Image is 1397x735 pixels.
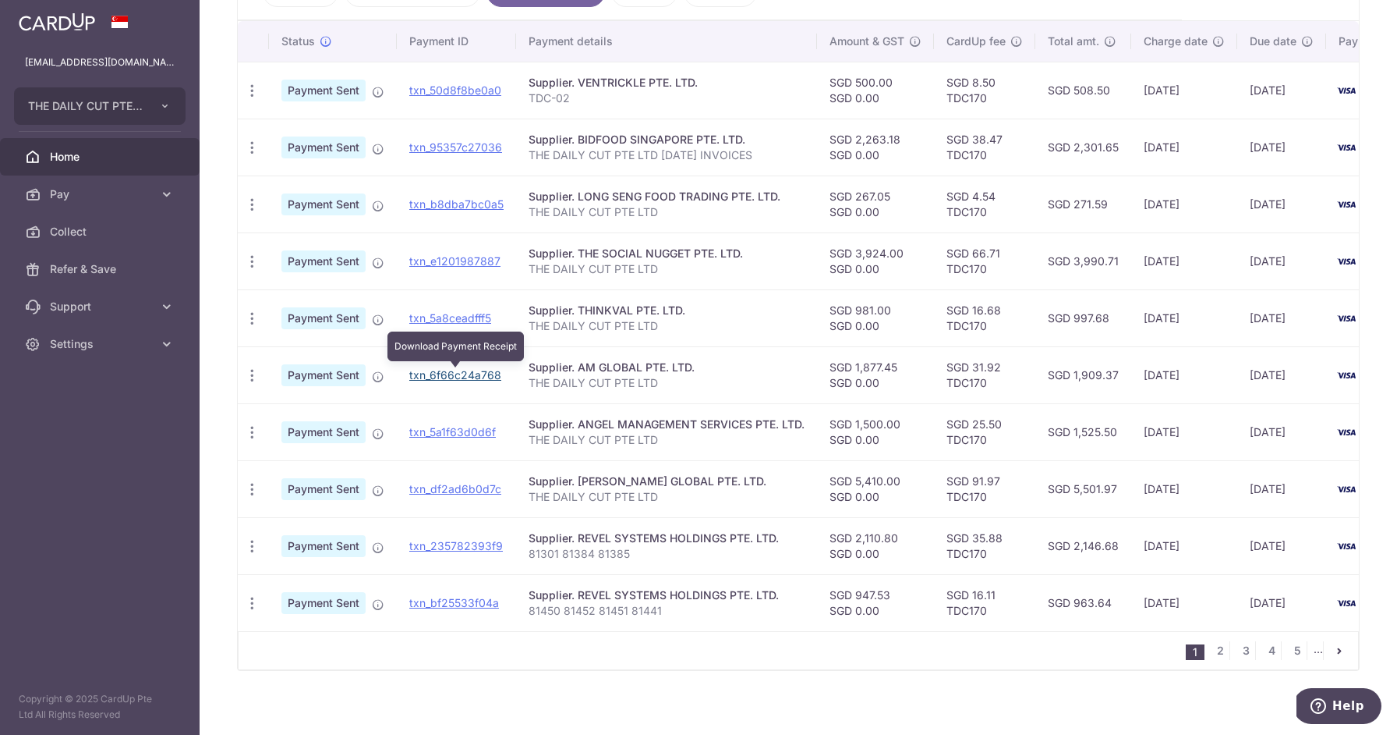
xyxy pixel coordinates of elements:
[1237,460,1326,517] td: [DATE]
[281,421,366,443] span: Payment Sent
[1331,480,1362,499] img: Bank Card
[1331,195,1362,214] img: Bank Card
[817,460,934,517] td: SGD 5,410.00 SGD 0.00
[25,55,175,70] p: [EMAIL_ADDRESS][DOMAIN_NAME]
[1131,176,1237,233] td: [DATE]
[28,98,143,114] span: THE DAILY CUT PTE. LTD.
[934,517,1035,574] td: SGD 35.88 TDC170
[409,368,501,382] a: txn_6f66c24a768
[50,149,153,165] span: Home
[1314,641,1324,660] li: ...
[1131,62,1237,119] td: [DATE]
[817,346,934,403] td: SGD 1,877.45 SGD 0.00
[1131,403,1237,460] td: [DATE]
[529,489,805,505] p: THE DAILY CUT PTE LTD
[817,574,934,631] td: SGD 947.53 SGD 0.00
[934,119,1035,176] td: SGD 38.47 TDC170
[1331,309,1362,328] img: Bank Card
[817,233,934,289] td: SGD 3,924.00 SGD 0.00
[1211,641,1229,660] a: 2
[1186,644,1204,660] li: 1
[50,336,153,352] span: Settings
[529,189,805,204] div: Supplier. LONG SENG FOOD TRADING PTE. LTD.
[1035,119,1131,176] td: SGD 2,301.65
[934,233,1035,289] td: SGD 66.71 TDC170
[281,535,366,557] span: Payment Sent
[529,261,805,277] p: THE DAILY CUT PTE LTD
[387,332,524,361] div: Download Payment Receipt
[817,403,934,460] td: SGD 1,500.00 SGD 0.00
[529,546,805,562] p: 81301 81384 81385
[50,261,153,277] span: Refer & Save
[281,478,366,500] span: Payment Sent
[1237,346,1326,403] td: [DATE]
[1237,233,1326,289] td: [DATE]
[1331,366,1362,385] img: Bank Card
[934,460,1035,517] td: SGD 91.97 TDC170
[529,132,805,147] div: Supplier. BIDFOOD SINGAPORE PTE. LTD.
[281,250,366,272] span: Payment Sent
[1331,252,1362,271] img: Bank Card
[281,34,315,49] span: Status
[529,318,805,334] p: THE DAILY CUT PTE LTD
[817,176,934,233] td: SGD 267.05 SGD 0.00
[50,299,153,314] span: Support
[1035,176,1131,233] td: SGD 271.59
[1035,233,1131,289] td: SGD 3,990.71
[529,246,805,261] div: Supplier. THE SOCIAL NUGGET PTE. LTD.
[1048,34,1099,49] span: Total amt.
[50,186,153,202] span: Pay
[1035,517,1131,574] td: SGD 2,146.68
[409,539,503,552] a: txn_235782393f9
[1237,403,1326,460] td: [DATE]
[1131,460,1237,517] td: [DATE]
[934,346,1035,403] td: SGD 31.92 TDC170
[529,531,805,546] div: Supplier. REVEL SYSTEMS HOLDINGS PTE. LTD.
[1237,289,1326,346] td: [DATE]
[829,34,904,49] span: Amount & GST
[529,603,805,619] p: 81450 81452 81451 81441
[1331,138,1362,157] img: Bank Card
[281,364,366,386] span: Payment Sent
[1288,641,1307,660] a: 5
[1237,62,1326,119] td: [DATE]
[529,588,805,603] div: Supplier. REVEL SYSTEMS HOLDINGS PTE. LTD.
[1331,81,1362,100] img: Bank Card
[934,176,1035,233] td: SGD 4.54 TDC170
[1262,641,1281,660] a: 4
[529,474,805,489] div: Supplier. [PERSON_NAME] GLOBAL PTE. LTD.
[14,87,186,125] button: THE DAILY CUT PTE. LTD.
[934,574,1035,631] td: SGD 16.11 TDC170
[934,62,1035,119] td: SGD 8.50 TDC170
[529,432,805,448] p: THE DAILY CUT PTE LTD
[409,596,499,609] a: txn_bf25533f04a
[409,83,501,97] a: txn_50d8f8be0a0
[1035,460,1131,517] td: SGD 5,501.97
[1131,289,1237,346] td: [DATE]
[1035,62,1131,119] td: SGD 508.50
[529,375,805,391] p: THE DAILY CUT PTE LTD
[529,417,805,432] div: Supplier. ANGEL MANAGEMENT SERVICES PTE. LTD.
[529,75,805,91] div: Supplier. VENTRICKLE PTE. LTD.
[934,403,1035,460] td: SGD 25.50 TDC170
[529,91,805,106] p: TDC-02
[1131,517,1237,574] td: [DATE]
[1131,574,1237,631] td: [DATE]
[1236,641,1255,660] a: 3
[529,303,805,318] div: Supplier. THINKVAL PTE. LTD.
[409,311,491,325] a: txn_5a8ceadfff5
[397,21,516,62] th: Payment ID
[1131,346,1237,403] td: [DATE]
[529,147,805,163] p: THE DAILY CUT PTE LTD [DATE] INVOICES
[1331,423,1362,442] img: Bank Card
[409,197,504,211] a: txn_b8dba7bc0a5
[409,254,500,268] a: txn_e1201987887
[817,289,934,346] td: SGD 981.00 SGD 0.00
[1035,574,1131,631] td: SGD 963.64
[946,34,1006,49] span: CardUp fee
[1237,176,1326,233] td: [DATE]
[516,21,817,62] th: Payment details
[1186,632,1358,669] nav: pager
[1331,537,1362,556] img: Bank Card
